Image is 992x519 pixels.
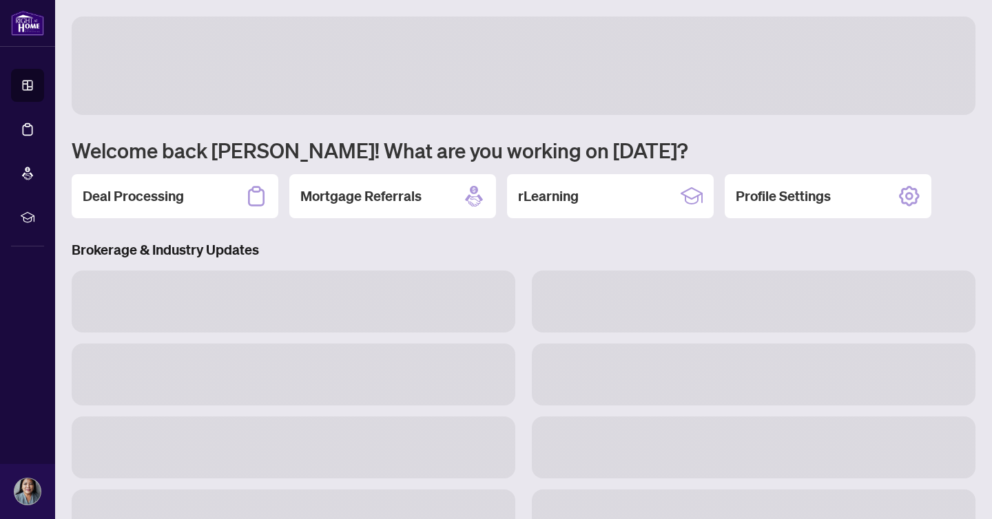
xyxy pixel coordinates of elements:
[72,240,975,259] h3: Brokerage & Industry Updates
[518,187,579,206] h2: rLearning
[14,478,41,505] img: Profile Icon
[736,187,831,206] h2: Profile Settings
[300,187,422,206] h2: Mortgage Referrals
[72,137,975,163] h1: Welcome back [PERSON_NAME]! What are you working on [DATE]?
[11,10,44,36] img: logo
[83,187,184,206] h2: Deal Processing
